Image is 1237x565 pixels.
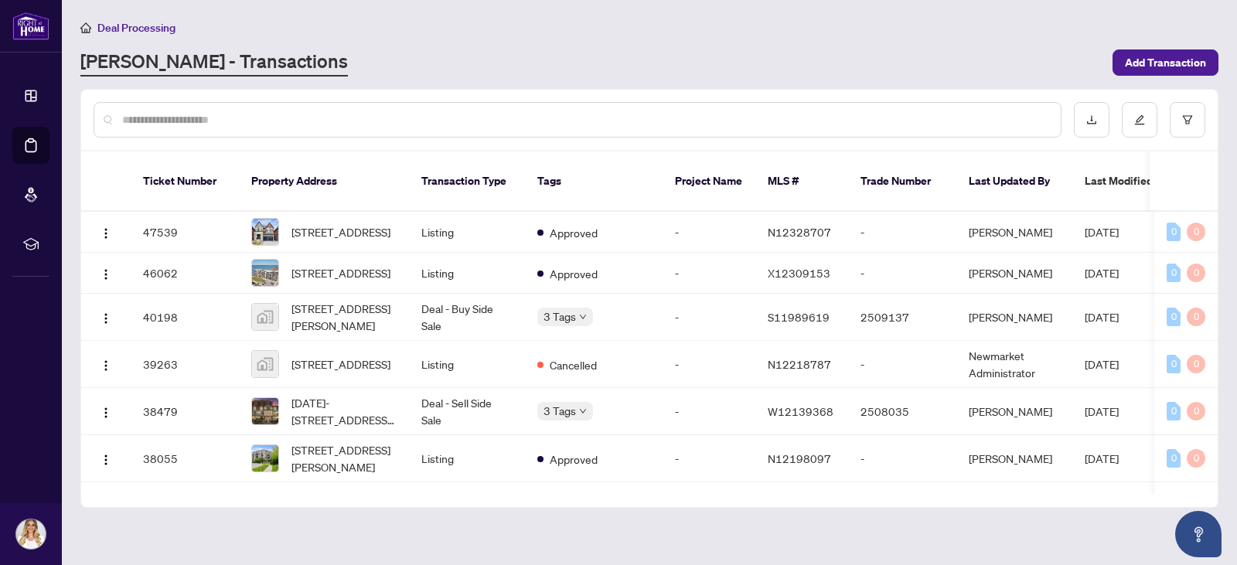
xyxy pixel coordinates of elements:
span: Approved [550,224,598,241]
span: Last Modified Date [1085,172,1179,189]
td: - [663,341,755,388]
td: - [663,388,755,435]
span: filter [1182,114,1193,125]
span: download [1086,114,1097,125]
span: [DATE] [1085,266,1119,280]
span: Add Transaction [1125,50,1206,75]
img: thumbnail-img [252,351,278,377]
th: Last Modified Date [1072,151,1211,212]
img: Profile Icon [16,519,46,549]
span: down [579,313,587,321]
span: [DATE] [1085,225,1119,239]
div: 0 [1167,308,1181,326]
td: [PERSON_NAME] [956,294,1072,341]
span: Cancelled [550,356,597,373]
span: home [80,22,91,33]
td: 46062 [131,253,239,294]
button: Logo [94,352,118,376]
td: 2508035 [848,388,956,435]
td: - [663,294,755,341]
span: Approved [550,451,598,468]
th: Property Address [239,151,409,212]
button: Open asap [1175,511,1222,557]
img: Logo [100,407,112,419]
span: [STREET_ADDRESS] [291,264,390,281]
div: 0 [1187,355,1205,373]
span: down [579,407,587,415]
td: Deal - Buy Side Sale [409,294,525,341]
td: 38055 [131,435,239,482]
span: S11989619 [768,310,830,324]
th: MLS # [755,151,848,212]
td: Listing [409,435,525,482]
a: [PERSON_NAME] - Transactions [80,49,348,77]
td: - [663,435,755,482]
td: 2509137 [848,294,956,341]
td: 39263 [131,341,239,388]
div: 0 [1167,402,1181,420]
img: Logo [100,268,112,281]
div: 0 [1187,402,1205,420]
th: Trade Number [848,151,956,212]
span: edit [1134,114,1145,125]
button: filter [1170,102,1205,138]
td: Listing [409,341,525,388]
td: [PERSON_NAME] [956,253,1072,294]
span: X12309153 [768,266,830,280]
img: Logo [100,359,112,372]
img: thumbnail-img [252,445,278,471]
span: N12198097 [768,451,831,465]
button: Logo [94,446,118,471]
td: - [848,212,956,253]
span: W12139368 [768,404,833,418]
button: Logo [94,305,118,329]
td: - [663,212,755,253]
span: N12328707 [768,225,831,239]
button: Logo [94,260,118,285]
span: [DATE] [1085,404,1119,418]
td: - [848,253,956,294]
td: 47539 [131,212,239,253]
div: 0 [1167,449,1181,468]
span: [STREET_ADDRESS][PERSON_NAME] [291,441,397,475]
td: [PERSON_NAME] [956,388,1072,435]
th: Transaction Type [409,151,525,212]
th: Project Name [663,151,755,212]
span: N12218787 [768,357,831,371]
img: Logo [100,312,112,325]
span: 3 Tags [544,308,576,325]
img: thumbnail-img [252,398,278,424]
img: logo [12,12,49,40]
span: [STREET_ADDRESS][PERSON_NAME] [291,300,397,334]
img: Logo [100,454,112,466]
td: Listing [409,253,525,294]
img: thumbnail-img [252,260,278,286]
span: Approved [550,265,598,282]
th: Tags [525,151,663,212]
button: Logo [94,399,118,424]
div: 0 [1187,308,1205,326]
td: Listing [409,212,525,253]
span: [DATE] [1085,451,1119,465]
th: Ticket Number [131,151,239,212]
button: Add Transaction [1113,49,1218,76]
img: thumbnail-img [252,219,278,245]
div: 0 [1187,264,1205,282]
td: 40198 [131,294,239,341]
td: - [848,435,956,482]
div: 0 [1167,264,1181,282]
span: [STREET_ADDRESS] [291,223,390,240]
td: [PERSON_NAME] [956,212,1072,253]
span: Deal Processing [97,21,175,35]
span: [STREET_ADDRESS] [291,356,390,373]
button: Logo [94,220,118,244]
span: [DATE]-[STREET_ADDRESS][PERSON_NAME] [291,394,397,428]
div: 0 [1167,355,1181,373]
th: Last Updated By [956,151,1072,212]
button: download [1074,102,1109,138]
div: 0 [1187,223,1205,241]
td: [PERSON_NAME] [956,435,1072,482]
td: Deal - Sell Side Sale [409,388,525,435]
td: - [848,341,956,388]
button: edit [1122,102,1157,138]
